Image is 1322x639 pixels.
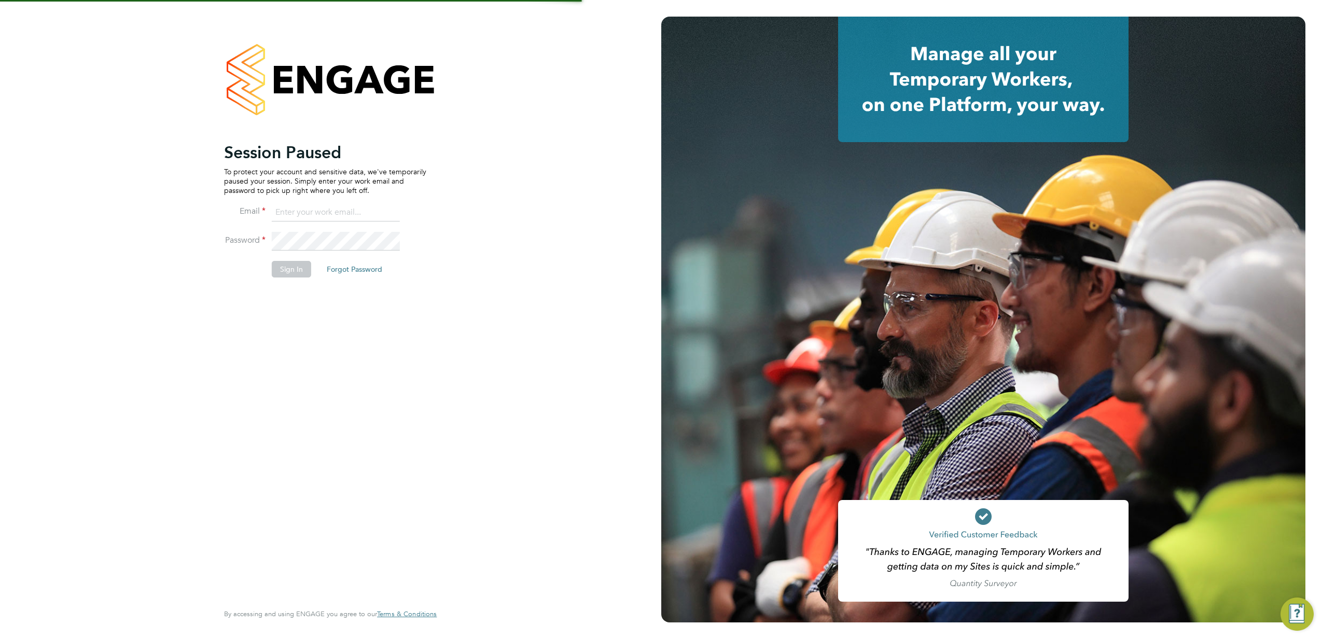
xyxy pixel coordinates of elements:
input: Enter your work email... [272,203,400,222]
h2: Session Paused [224,142,426,163]
a: Terms & Conditions [377,610,437,618]
button: Sign In [272,261,311,277]
label: Password [224,235,266,246]
label: Email [224,206,266,217]
span: By accessing and using ENGAGE you agree to our [224,609,437,618]
button: Forgot Password [318,261,391,277]
span: Terms & Conditions [377,609,437,618]
button: Engage Resource Center [1281,598,1314,631]
p: To protect your account and sensitive data, we've temporarily paused your session. Simply enter y... [224,167,426,196]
